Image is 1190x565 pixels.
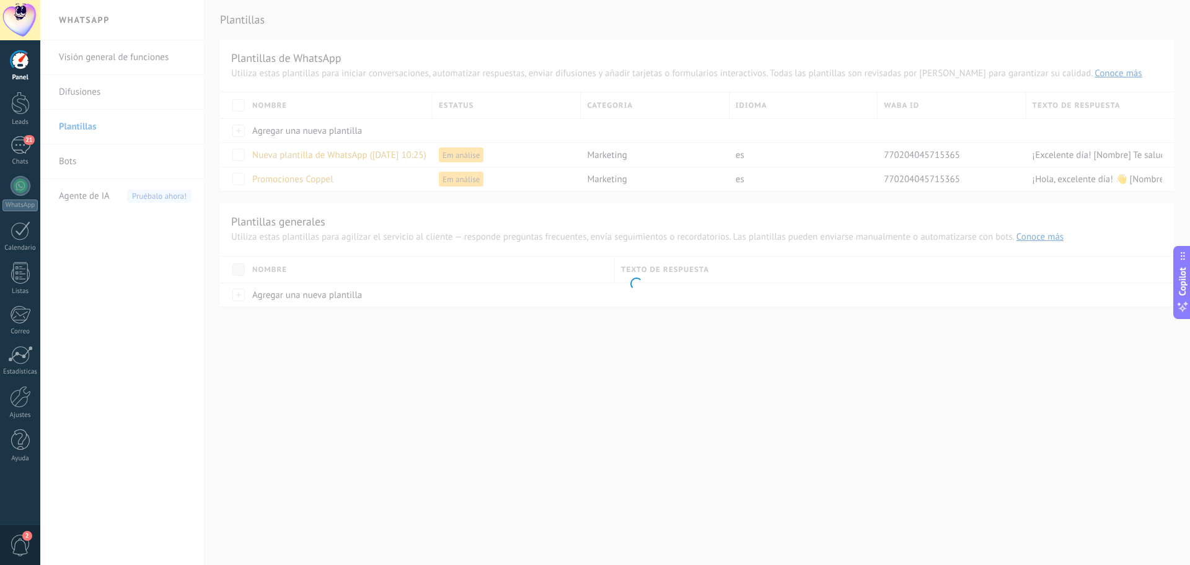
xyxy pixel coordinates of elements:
[2,411,38,419] div: Ajustes
[2,199,38,211] div: WhatsApp
[22,531,32,541] span: 2
[24,135,34,145] span: 21
[2,287,38,296] div: Listas
[2,244,38,252] div: Calendario
[2,328,38,336] div: Correo
[2,74,38,82] div: Panel
[2,158,38,166] div: Chats
[2,118,38,126] div: Leads
[2,455,38,463] div: Ayuda
[2,368,38,376] div: Estadísticas
[1176,268,1189,296] span: Copilot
